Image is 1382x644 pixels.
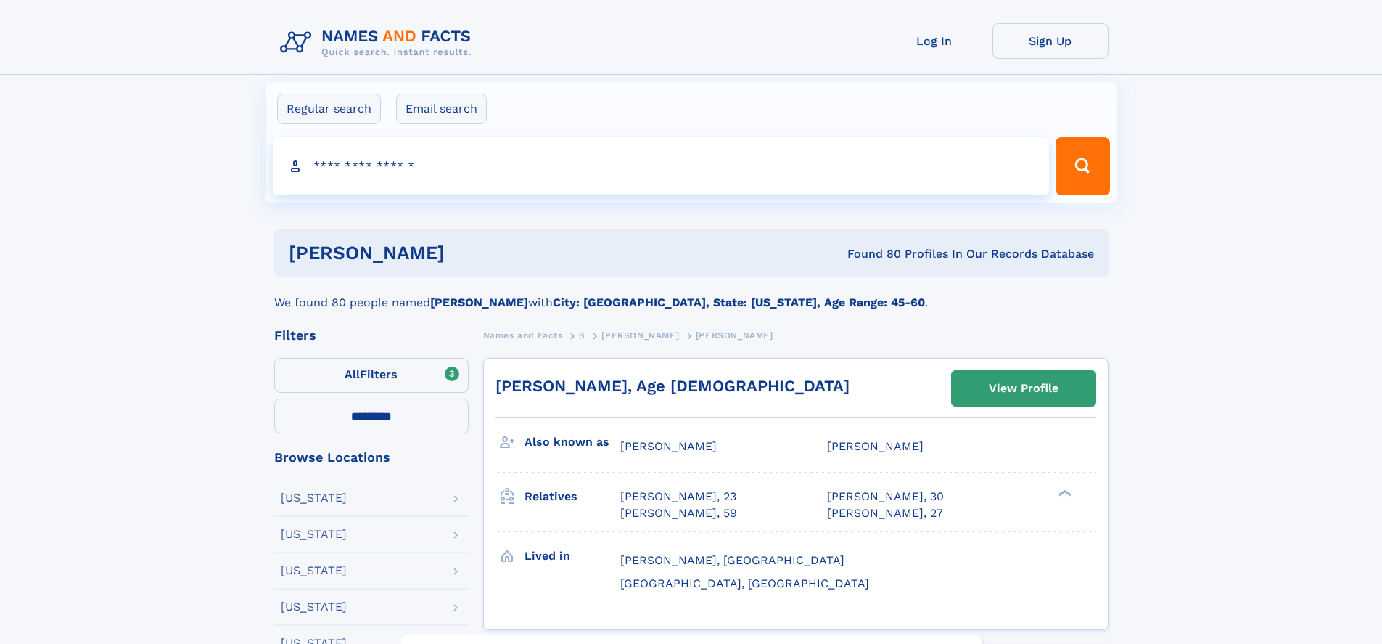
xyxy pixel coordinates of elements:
[273,137,1050,195] input: search input
[281,601,347,613] div: [US_STATE]
[876,23,992,59] a: Log In
[992,23,1109,59] a: Sign Up
[989,372,1058,405] div: View Profile
[1056,137,1109,195] button: Search Button
[579,330,585,341] span: S
[274,329,469,342] div: Filters
[281,492,347,504] div: [US_STATE]
[345,367,360,381] span: All
[646,246,1094,262] div: Found 80 Profiles In Our Records Database
[620,553,844,567] span: [PERSON_NAME], [GEOGRAPHIC_DATA]
[620,439,717,453] span: [PERSON_NAME]
[827,489,944,505] a: [PERSON_NAME], 30
[274,451,469,464] div: Browse Locations
[274,358,469,393] label: Filters
[525,484,620,509] h3: Relatives
[396,94,487,124] label: Email search
[620,505,737,521] a: [PERSON_NAME], 59
[289,244,646,262] h1: [PERSON_NAME]
[483,326,563,344] a: Names and Facts
[525,430,620,455] h3: Also known as
[1055,489,1072,498] div: ❯
[601,330,679,341] span: [PERSON_NAME]
[620,576,869,590] span: [GEOGRAPHIC_DATA], [GEOGRAPHIC_DATA]
[277,94,381,124] label: Regular search
[827,439,924,453] span: [PERSON_NAME]
[274,277,1109,311] div: We found 80 people named with .
[601,326,679,344] a: [PERSON_NAME]
[495,377,850,395] a: [PERSON_NAME], Age [DEMOGRAPHIC_DATA]
[696,330,773,341] span: [PERSON_NAME]
[553,295,925,309] b: City: [GEOGRAPHIC_DATA], State: [US_STATE], Age Range: 45-60
[525,544,620,568] h3: Lived in
[827,505,943,521] a: [PERSON_NAME], 27
[281,529,347,540] div: [US_STATE]
[579,326,585,344] a: S
[620,489,736,505] a: [PERSON_NAME], 23
[952,371,1095,406] a: View Profile
[281,565,347,576] div: [US_STATE]
[274,23,483,62] img: Logo Names and Facts
[430,295,528,309] b: [PERSON_NAME]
